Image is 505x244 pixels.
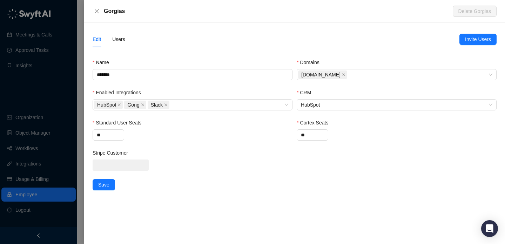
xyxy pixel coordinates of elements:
input: Standard User Seats [93,130,124,140]
button: Close [93,7,101,15]
input: Name [93,69,292,80]
input: Enabled Integrations [171,102,172,108]
span: close [117,103,121,107]
span: close [94,8,100,14]
span: Slack [151,101,163,109]
span: Invite Users [465,35,491,43]
span: HubSpot [301,100,492,110]
label: Stripe Customer [93,149,133,157]
div: Edit [93,35,101,43]
label: Name [93,59,114,66]
label: Cortex Seats [297,119,333,127]
span: close [164,103,168,107]
span: [DOMAIN_NAME] [301,71,341,79]
span: Slack [148,101,169,109]
button: Save [93,179,115,190]
label: CRM [297,89,316,96]
button: Invite Users [459,34,497,45]
span: HubSpot [97,101,116,109]
input: Domains [349,72,350,77]
label: Enabled Integrations [93,89,146,96]
input: Cortex Seats [297,130,328,140]
label: Standard User Seats [93,119,146,127]
button: Delete Gorgias [453,6,497,17]
div: Open Intercom Messenger [481,220,498,237]
span: Save [98,181,109,189]
span: Gong [127,101,139,109]
div: Gorgias [104,7,453,15]
span: Gong [124,101,146,109]
span: close [141,103,144,107]
span: HubSpot [94,101,123,109]
span: close [342,73,345,76]
span: gorgias.com [298,70,347,79]
label: Domains [297,59,324,66]
div: Users [112,35,125,43]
